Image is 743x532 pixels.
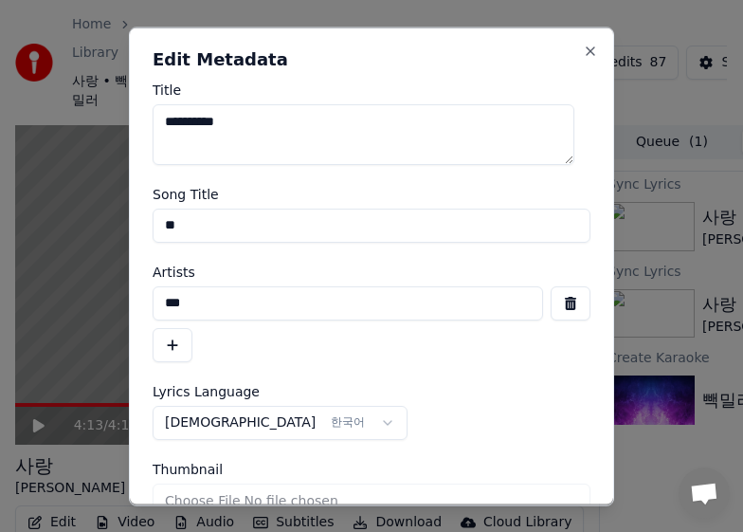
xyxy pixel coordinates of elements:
label: Title [153,83,590,96]
span: Lyrics Language [153,384,260,397]
h2: Edit Metadata [153,50,590,67]
label: Song Title [153,187,590,200]
span: Thumbnail [153,462,223,475]
label: Artists [153,265,590,278]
